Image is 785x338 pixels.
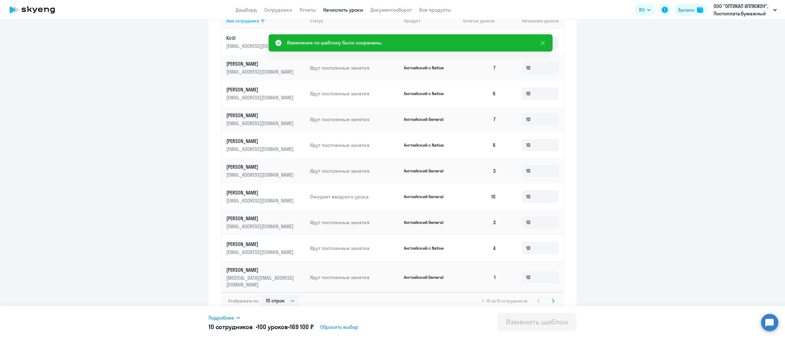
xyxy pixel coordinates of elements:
a: [PERSON_NAME][EMAIL_ADDRESS][DOMAIN_NAME] [226,215,305,230]
span: Остаток уроков [463,18,495,24]
td: 7 [458,55,501,81]
h5: 10 сотрудников • • [209,323,313,331]
p: [EMAIL_ADDRESS][DOMAIN_NAME] [226,43,295,49]
p: [PERSON_NAME] [226,86,295,93]
span: 169 100 ₽ [290,323,314,331]
a: [PERSON_NAME][EMAIL_ADDRESS][DOMAIN_NAME] [226,60,305,75]
a: Все продукты [419,7,451,13]
span: 100 уроков [257,323,288,331]
th: Начислить уроков [501,13,564,29]
p: Английский General [404,275,450,280]
div: Изменения по шаблону были сохранены. [287,39,382,46]
p: Идут постоянные занятия [310,90,399,97]
a: [PERSON_NAME][EMAIL_ADDRESS][DOMAIN_NAME] [226,138,305,152]
p: [PERSON_NAME] [226,112,295,119]
div: Статус [310,18,399,24]
p: Ожидает вводного урока [310,193,399,200]
td: 7 [458,106,501,132]
p: [EMAIL_ADDRESS][DOMAIN_NAME] [226,197,295,204]
a: [PERSON_NAME][EMAIL_ADDRESS][DOMAIN_NAME] [226,112,305,127]
p: [PERSON_NAME] [226,241,295,248]
p: Идут постоянные занятия [310,64,399,71]
td: 1 [458,261,501,294]
td: 3 [458,209,501,235]
p: [PERSON_NAME] [226,267,295,273]
span: 1 - 10 из 15 сотрудников [482,298,527,304]
a: [PERSON_NAME][EMAIL_ADDRESS][DOMAIN_NAME] [226,86,305,101]
div: Остаток уроков [463,18,501,24]
a: [PERSON_NAME][MEDICAL_DATA][EMAIL_ADDRESS][DOMAIN_NAME] [226,267,305,288]
button: Балансbalance [675,4,707,16]
p: Идут постоянные занятия [310,219,399,226]
p: [MEDICAL_DATA][EMAIL_ADDRESS][DOMAIN_NAME] [226,275,295,288]
a: Сотрудники [264,7,292,13]
div: Имя сотрудника [226,18,305,24]
span: Подробнее [209,314,234,321]
p: [EMAIL_ADDRESS][DOMAIN_NAME] [226,94,295,101]
p: Английский с Native [404,245,450,251]
a: Kirill[EMAIL_ADDRESS][DOMAIN_NAME] [226,35,305,49]
p: Идут постоянные занятия [310,116,399,123]
button: RU [635,4,655,16]
p: ООО "ОПТИКАЛ ИЛЛЮЖЕН", Постоплата.бумажный [714,2,771,17]
div: Продукт [404,18,458,24]
div: Статус [310,18,323,24]
img: balance [697,7,703,13]
p: Английский с Native [404,142,450,148]
td: 6 [458,81,501,106]
p: Английский General [404,117,450,122]
td: 6 [458,132,501,158]
div: Продукт [404,18,420,24]
p: [PERSON_NAME] [226,163,295,170]
p: [EMAIL_ADDRESS][DOMAIN_NAME] [226,171,295,178]
div: Баланс [678,6,695,13]
a: [PERSON_NAME][EMAIL_ADDRESS][DOMAIN_NAME] [226,189,305,204]
p: [PERSON_NAME] [226,60,295,67]
td: 6 [458,29,501,55]
p: [EMAIL_ADDRESS][DOMAIN_NAME] [226,223,295,230]
p: [PERSON_NAME] [226,138,295,144]
a: [PERSON_NAME][EMAIL_ADDRESS][DOMAIN_NAME] [226,163,305,178]
p: Kirill [226,35,295,41]
td: 4 [458,235,501,261]
p: Английский с Native [404,91,450,96]
a: Начислить уроки [323,7,363,13]
p: Идут постоянные занятия [310,274,399,281]
span: RU [639,6,645,13]
a: Дашборд [235,7,257,13]
p: Идут постоянные занятия [310,142,399,148]
p: Английский с Native [404,65,450,71]
td: 3 [458,158,501,184]
p: [EMAIL_ADDRESS][DOMAIN_NAME] [226,146,295,152]
div: Имя сотрудника [226,18,259,24]
p: Английский General [404,194,450,199]
p: [EMAIL_ADDRESS][DOMAIN_NAME] [226,68,295,75]
span: Отображать по: [228,298,259,304]
p: [PERSON_NAME] [226,215,295,222]
a: [PERSON_NAME][EMAIL_ADDRESS][DOMAIN_NAME] [226,241,305,255]
p: Английский General [404,168,450,174]
a: Документооборот [370,7,412,13]
p: Английский General [404,220,450,225]
p: Идут постоянные занятия [310,167,399,174]
p: [PERSON_NAME] [226,189,295,196]
p: [EMAIL_ADDRESS][DOMAIN_NAME] [226,249,295,255]
td: 10 [458,184,501,209]
a: Отчеты [300,7,316,13]
div: Изменить шаблон [506,317,568,327]
span: Сбросить выбор [320,323,358,331]
button: Изменить шаблон [497,313,576,331]
p: [EMAIL_ADDRESS][DOMAIN_NAME] [226,120,295,127]
button: ООО "ОПТИКАЛ ИЛЛЮЖЕН", Постоплата.бумажный [710,2,780,17]
p: Идут постоянные занятия [310,245,399,252]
